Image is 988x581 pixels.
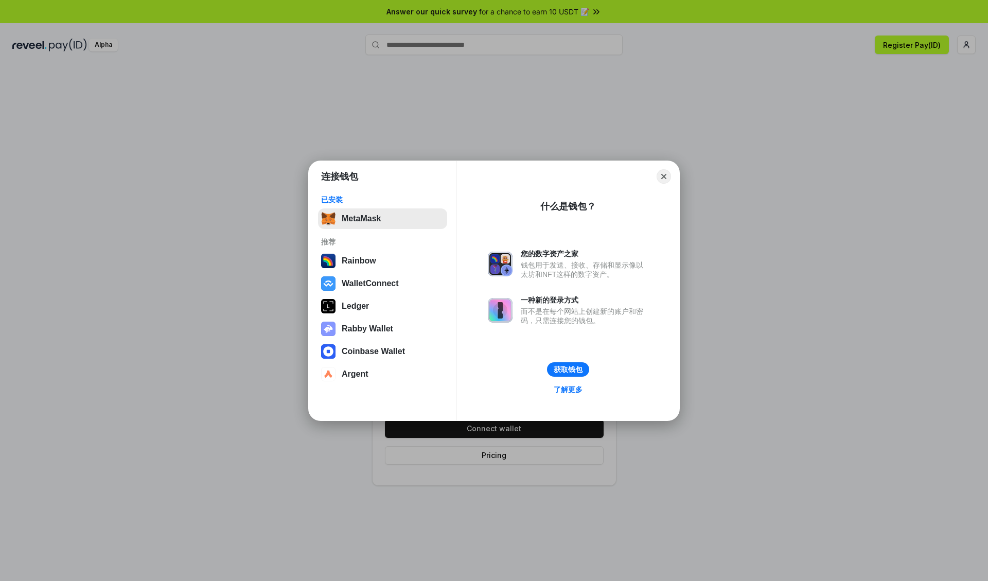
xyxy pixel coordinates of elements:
[488,252,513,276] img: svg+xml,%3Csvg%20xmlns%3D%22http%3A%2F%2Fwww.w3.org%2F2000%2Fsvg%22%20fill%3D%22none%22%20viewBox...
[321,322,336,336] img: svg+xml,%3Csvg%20xmlns%3D%22http%3A%2F%2Fwww.w3.org%2F2000%2Fsvg%22%20fill%3D%22none%22%20viewBox...
[548,383,589,396] a: 了解更多
[540,200,596,213] div: 什么是钱包？
[318,364,447,384] button: Argent
[321,170,358,183] h1: 连接钱包
[318,319,447,339] button: Rabby Wallet
[318,341,447,362] button: Coinbase Wallet
[321,195,444,204] div: 已安装
[321,212,336,226] img: svg+xml,%3Csvg%20fill%3D%22none%22%20height%3D%2233%22%20viewBox%3D%220%200%2035%2033%22%20width%...
[318,296,447,316] button: Ledger
[321,299,336,313] img: svg+xml,%3Csvg%20xmlns%3D%22http%3A%2F%2Fwww.w3.org%2F2000%2Fsvg%22%20width%3D%2228%22%20height%3...
[521,260,648,279] div: 钱包用于发送、接收、存储和显示像以太坊和NFT这样的数字资产。
[521,307,648,325] div: 而不是在每个网站上创建新的账户和密码，只需连接您的钱包。
[342,369,368,379] div: Argent
[547,362,589,377] button: 获取钱包
[321,344,336,359] img: svg+xml,%3Csvg%20width%3D%2228%22%20height%3D%2228%22%20viewBox%3D%220%200%2028%2028%22%20fill%3D...
[342,256,376,266] div: Rainbow
[318,208,447,229] button: MetaMask
[342,302,369,311] div: Ledger
[554,385,583,394] div: 了解更多
[321,237,444,247] div: 推荐
[342,324,393,333] div: Rabby Wallet
[321,254,336,268] img: svg+xml,%3Csvg%20width%3D%22120%22%20height%3D%22120%22%20viewBox%3D%220%200%20120%20120%22%20fil...
[657,169,671,184] button: Close
[521,295,648,305] div: 一种新的登录方式
[554,365,583,374] div: 获取钱包
[342,214,381,223] div: MetaMask
[521,249,648,258] div: 您的数字资产之家
[318,251,447,271] button: Rainbow
[321,276,336,291] img: svg+xml,%3Csvg%20width%3D%2228%22%20height%3D%2228%22%20viewBox%3D%220%200%2028%2028%22%20fill%3D...
[318,273,447,294] button: WalletConnect
[488,298,513,323] img: svg+xml,%3Csvg%20xmlns%3D%22http%3A%2F%2Fwww.w3.org%2F2000%2Fsvg%22%20fill%3D%22none%22%20viewBox...
[342,347,405,356] div: Coinbase Wallet
[342,279,399,288] div: WalletConnect
[321,367,336,381] img: svg+xml,%3Csvg%20width%3D%2228%22%20height%3D%2228%22%20viewBox%3D%220%200%2028%2028%22%20fill%3D...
